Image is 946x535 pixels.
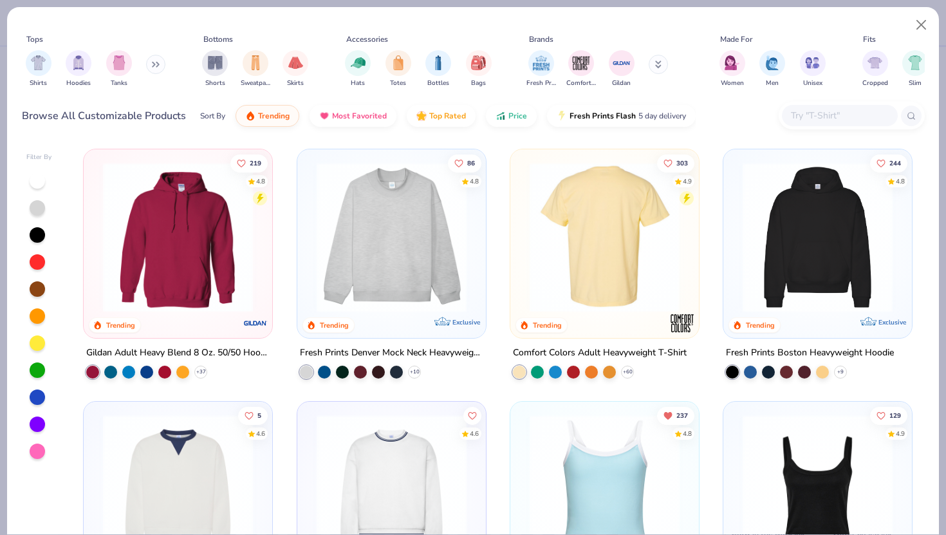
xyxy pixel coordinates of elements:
[71,55,86,70] img: Hoodies Image
[908,55,922,70] img: Slim Image
[425,50,451,88] div: filter for Bottles
[390,79,406,88] span: Totes
[245,111,255,121] img: trending.gif
[766,79,779,88] span: Men
[657,154,694,172] button: Like
[429,111,466,121] span: Top Rated
[300,345,483,361] div: Fresh Prints Denver Mock Neck Heavyweight Sweatshirt
[719,50,745,88] div: filter for Women
[196,368,206,376] span: + 37
[471,55,485,70] img: Bags Image
[676,160,688,166] span: 303
[230,154,268,172] button: Like
[241,79,270,88] span: Sweatpants
[863,33,876,45] div: Fits
[26,153,52,162] div: Filter By
[902,50,928,88] button: filter button
[862,79,888,88] span: Cropped
[310,105,396,127] button: Most Favorited
[862,50,888,88] div: filter for Cropped
[31,55,46,70] img: Shirts Image
[526,79,556,88] span: Fresh Prints
[202,50,228,88] button: filter button
[250,160,261,166] span: 219
[889,160,901,166] span: 244
[469,176,478,186] div: 4.8
[889,413,901,419] span: 129
[622,368,632,376] span: + 60
[26,50,51,88] div: filter for Shirts
[345,50,371,88] button: filter button
[532,53,551,73] img: Fresh Prints Image
[26,33,43,45] div: Tops
[452,318,480,326] span: Exclusive
[557,111,567,121] img: flash.gif
[258,111,290,121] span: Trending
[725,55,739,70] img: Women Image
[486,105,537,127] button: Price
[256,429,265,439] div: 4.6
[236,105,299,127] button: Trending
[896,176,905,186] div: 4.8
[283,50,308,88] div: filter for Skirts
[523,162,686,312] img: e55d29c3-c55d-459c-bfd9-9b1c499ab3c6
[721,79,744,88] span: Women
[571,53,591,73] img: Comfort Colors Image
[66,79,91,88] span: Hoodies
[86,345,270,361] div: Gildan Adult Heavy Blend 8 Oz. 50/50 Hooded Sweatshirt
[407,105,476,127] button: Top Rated
[765,55,779,70] img: Men Image
[759,50,785,88] button: filter button
[351,55,366,70] img: Hats Image
[800,50,826,88] div: filter for Unisex
[909,79,922,88] span: Slim
[283,50,308,88] button: filter button
[466,50,492,88] div: filter for Bags
[896,429,905,439] div: 4.9
[657,407,694,425] button: Unlike
[759,50,785,88] div: filter for Men
[106,50,132,88] button: filter button
[867,55,882,70] img: Cropped Image
[790,108,889,123] input: Try "T-Shirt"
[241,50,270,88] button: filter button
[686,162,849,312] img: 029b8af0-80e6-406f-9fdc-fdf898547912
[66,50,91,88] button: filter button
[805,55,820,70] img: Unisex Image
[526,50,556,88] button: filter button
[669,310,695,336] img: Comfort Colors logo
[471,79,486,88] span: Bags
[409,368,419,376] span: + 10
[431,55,445,70] img: Bottles Image
[726,345,894,361] div: Fresh Prints Boston Heavyweight Hoodie
[332,111,387,121] span: Most Favorited
[609,50,635,88] button: filter button
[346,33,388,45] div: Accessories
[719,50,745,88] button: filter button
[391,55,405,70] img: Totes Image
[416,111,427,121] img: TopRated.gif
[447,154,481,172] button: Like
[463,407,481,425] button: Like
[878,318,906,326] span: Exclusive
[870,407,907,425] button: Like
[800,50,826,88] button: filter button
[870,154,907,172] button: Like
[466,50,492,88] button: filter button
[97,162,259,312] img: 01756b78-01f6-4cc6-8d8a-3c30c1a0c8ac
[609,50,635,88] div: filter for Gildan
[248,55,263,70] img: Sweatpants Image
[287,79,304,88] span: Skirts
[683,429,692,439] div: 4.8
[425,50,451,88] button: filter button
[385,50,411,88] div: filter for Totes
[469,429,478,439] div: 4.6
[720,33,752,45] div: Made For
[385,50,411,88] button: filter button
[30,79,47,88] span: Shirts
[208,55,223,70] img: Shorts Image
[202,50,228,88] div: filter for Shorts
[112,55,126,70] img: Tanks Image
[310,162,473,312] img: f5d85501-0dbb-4ee4-b115-c08fa3845d83
[612,53,631,73] img: Gildan Image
